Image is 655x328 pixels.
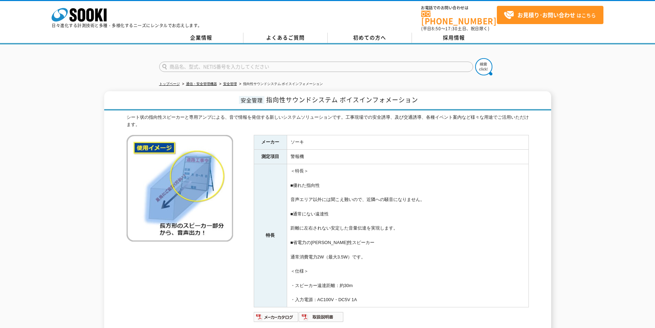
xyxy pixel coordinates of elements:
[353,34,386,41] span: 初めての方へ
[287,164,528,307] td: ＜特長＞ ■優れた指向性 音声エリア以外には聞こえ難いので、近隣への騒音になりません。 ■通常にない遠達性 距離に左右されない安定した音量伝達を実現します。 ■省電力の[PERSON_NAME]...
[432,25,441,32] span: 8:50
[266,95,418,104] span: 指向性サウンドシステム ボイスインフォメーション
[328,33,412,43] a: 初めての方へ
[254,311,299,322] img: メーカーカタログ
[159,62,473,72] input: 商品名、型式、NETIS番号を入力してください
[186,82,217,86] a: 通信・安全管理機器
[127,135,233,242] img: 指向性サウンドシステム ボイスインフォメーション
[254,135,287,150] th: メーカー
[299,316,344,321] a: 取扱説明書
[243,33,328,43] a: よくあるご質問
[445,25,458,32] span: 17:30
[287,135,528,150] td: ソーキ
[475,58,492,75] img: btn_search.png
[254,316,299,321] a: メーカーカタログ
[497,6,603,24] a: お見積り･お問い合わせはこちら
[127,114,529,128] div: シート状の指向性スピーカーと専用アンプによる、音で情報を発信する新しいシステムソリューションです。工事現場での安全誘導、及び交通誘導、各種イベント案内など様々な用途でご活用いただけます。
[299,311,344,322] img: 取扱説明書
[239,96,264,104] span: 安全管理
[159,33,243,43] a: 企業情報
[254,164,287,307] th: 特長
[159,82,180,86] a: トップページ
[254,150,287,164] th: 測定項目
[412,33,496,43] a: 採用情報
[223,82,237,86] a: 安全管理
[517,11,575,19] strong: お見積り･お問い合わせ
[287,150,528,164] td: 警報機
[52,23,202,28] p: 日々進化する計測技術と多種・多様化するニーズにレンタルでお応えします。
[421,11,497,25] a: [PHONE_NUMBER]
[421,6,497,10] span: お電話でのお問い合わせは
[421,25,489,32] span: (平日 ～ 土日、祝日除く)
[238,81,323,88] li: 指向性サウンドシステム ボイスインフォメーション
[504,10,596,20] span: はこちら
